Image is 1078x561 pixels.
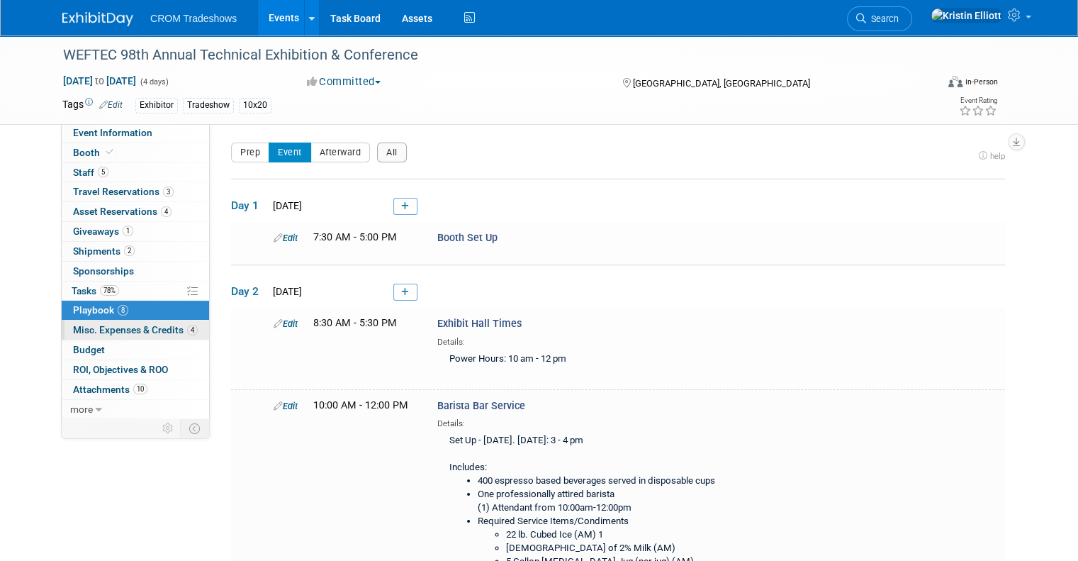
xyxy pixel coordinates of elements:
[118,305,128,316] span: 8
[183,98,234,113] div: Tradeshow
[931,8,1002,23] img: Kristin Elliott
[506,528,782,542] li: 22 lb. Cubed Ice (AM) 1
[73,384,147,395] span: Attachments
[62,182,209,201] a: Travel Reservations3
[106,148,113,156] i: Booth reservation complete
[959,97,997,104] div: Event Rating
[123,226,133,236] span: 1
[62,282,209,301] a: Tasks78%
[274,401,298,411] a: Edit
[62,123,209,143] a: Event Information
[62,242,209,261] a: Shipments2
[231,143,269,162] button: Prep
[133,384,147,394] span: 10
[135,98,178,113] div: Exhibitor
[72,285,119,296] span: Tasks
[62,321,209,340] a: Misc. Expenses & Credits4
[73,167,108,178] span: Staff
[437,232,498,244] span: Booth Set Up
[377,143,407,162] button: All
[156,419,181,438] td: Personalize Event Tab Strip
[62,222,209,241] a: Giveaways1
[62,400,209,419] a: more
[181,419,210,438] td: Toggle Event Tabs
[139,77,169,87] span: (4 days)
[269,200,302,211] span: [DATE]
[948,76,962,87] img: Format-Inperson.png
[62,143,209,162] a: Booth
[313,399,408,411] span: 10:00 AM - 12:00 PM
[73,364,168,375] span: ROI, Objectives & ROO
[62,202,209,221] a: Asset Reservations4
[70,404,93,415] span: more
[73,226,133,237] span: Giveaways
[269,143,311,162] button: Event
[58,43,919,68] div: WEFTEC 98th Annual Technical Exhibition & Conference
[100,285,119,296] span: 78%
[73,206,172,217] span: Asset Reservations
[73,147,116,158] span: Booth
[860,74,998,95] div: Event Format
[62,163,209,182] a: Staff5
[62,360,209,379] a: ROI, Objectives & ROO
[73,186,174,197] span: Travel Reservations
[269,286,302,297] span: [DATE]
[437,413,789,430] div: Details:
[73,324,198,335] span: Misc. Expenses & Credits
[633,78,810,89] span: [GEOGRAPHIC_DATA], [GEOGRAPHIC_DATA]
[478,474,782,488] li: 400 espresso based beverages served in disposable cups
[62,340,209,360] a: Budget
[62,74,137,87] span: [DATE] [DATE]
[62,262,209,281] a: Sponsorships
[310,143,371,162] button: Afterward
[73,265,134,277] span: Sponsorships
[62,97,123,113] td: Tags
[313,231,397,243] span: 7:30 AM - 5:00 PM
[124,245,135,256] span: 2
[150,13,237,24] span: CROM Tradeshows
[313,317,397,329] span: 8:30 AM - 5:30 PM
[506,542,782,555] li: [DEMOGRAPHIC_DATA] of 2% Milk (AM)
[99,100,123,110] a: Edit
[62,380,209,399] a: Attachments10
[161,206,172,217] span: 4
[990,151,1005,161] span: help
[478,488,782,515] li: One professionally attired barista (1) Attendant from 10:00am-12:00pm
[866,13,899,24] span: Search
[965,77,998,87] div: In-Person
[73,245,135,257] span: Shipments
[274,233,298,243] a: Edit
[62,12,133,26] img: ExhibitDay
[187,325,198,335] span: 4
[437,332,789,348] div: Details:
[163,187,174,197] span: 3
[437,318,522,330] span: Exhibit Hall Times
[73,127,152,138] span: Event Information
[847,6,912,31] a: Search
[437,400,525,412] span: Barista Bar Service
[231,284,266,299] span: Day 2
[73,344,105,355] span: Budget
[62,301,209,320] a: Playbook8
[98,167,108,177] span: 5
[437,348,789,372] div: Power Hours: 10 am - 12 pm
[274,318,298,329] a: Edit
[302,74,386,89] button: Committed
[93,75,106,87] span: to
[231,198,266,213] span: Day 1
[73,304,128,316] span: Playbook
[239,98,271,113] div: 10x20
